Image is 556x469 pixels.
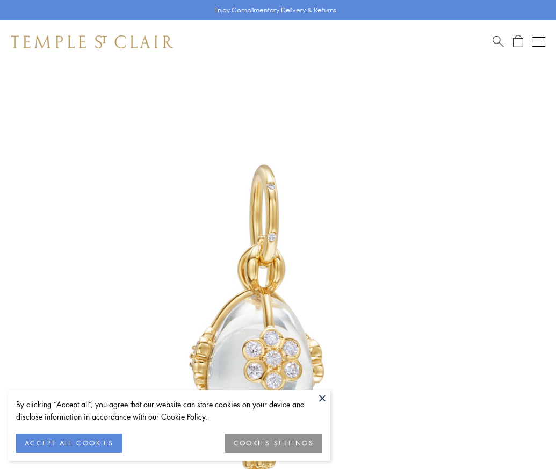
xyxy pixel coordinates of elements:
a: Search [493,35,504,48]
a: Open Shopping Bag [513,35,523,48]
p: Enjoy Complimentary Delivery & Returns [214,5,336,16]
button: Open navigation [532,35,545,48]
div: By clicking “Accept all”, you agree that our website can store cookies on your device and disclos... [16,398,322,423]
button: COOKIES SETTINGS [225,434,322,453]
img: Temple St. Clair [11,35,173,48]
button: ACCEPT ALL COOKIES [16,434,122,453]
